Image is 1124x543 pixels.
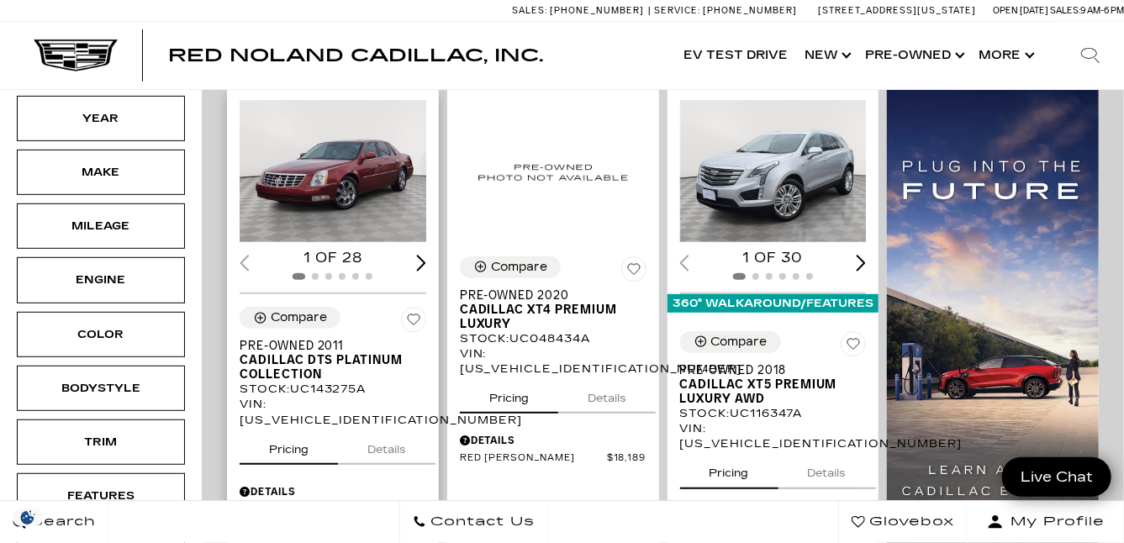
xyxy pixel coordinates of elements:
div: Bodystyle [59,379,143,398]
button: Compare Vehicle [460,256,561,278]
a: [STREET_ADDRESS][US_STATE] [818,5,976,16]
a: Pre-Owned 2011Cadillac DTS Platinum Collection [240,339,426,382]
span: 9 AM-6 PM [1080,5,1124,16]
button: Open user profile menu [968,501,1124,543]
span: Pre-Owned 2020 [460,288,634,303]
div: Compare [271,310,327,325]
button: Save Vehicle [841,331,866,363]
span: Red [PERSON_NAME] [460,452,607,465]
div: VIN: [US_VEHICLE_IDENTIFICATION_NUMBER] [680,421,867,451]
button: details tab [338,428,435,465]
a: Pre-Owned [857,22,970,89]
button: details tab [778,451,876,488]
img: Cadillac Dark Logo with Cadillac White Text [34,40,118,71]
span: Open [DATE] [993,5,1048,16]
a: Pre-Owned 2020Cadillac XT4 Premium Luxury [460,288,646,331]
div: 1 / 2 [680,100,870,243]
div: Engine [59,271,143,289]
div: Pricing Details - Pre-Owned 2020 Cadillac XT4 Premium Luxury [460,433,646,448]
a: Sales: [PHONE_NUMBER] [512,6,648,15]
div: 360° WalkAround/Features [668,294,879,313]
div: YearYear [17,96,185,141]
section: Click to Open Cookie Consent Modal [8,509,47,526]
div: Next slide [416,255,426,271]
button: pricing tab [240,428,338,465]
div: Features [59,487,143,505]
span: Cadillac DTS Platinum Collection [240,353,414,382]
button: More [970,22,1040,89]
span: Glovebox [865,510,954,534]
button: pricing tab [680,451,778,488]
div: MakeMake [17,150,185,195]
img: 2011 Cadillac DTS Platinum Collection 1 [240,100,430,243]
button: Save Vehicle [401,307,426,339]
a: Pre-Owned 2018Cadillac XT5 Premium Luxury AWD [680,363,867,406]
div: MileageMileage [17,203,185,249]
img: 2018 Cadillac XT5 Premium Luxury AWD 1 [680,100,870,243]
span: Live Chat [1012,467,1101,487]
span: Pre-Owned 2011 [240,339,414,353]
a: Glovebox [838,501,968,543]
div: VIN: [US_VEHICLE_IDENTIFICATION_NUMBER] [460,346,646,377]
div: Color [59,325,143,344]
div: Trim [59,433,143,451]
a: Contact Us [399,501,548,543]
a: Red [PERSON_NAME] $18,189 [460,452,646,465]
div: Stock : UC143275A [240,382,426,397]
span: Contact Us [426,510,535,534]
img: 2020 Cadillac XT4 Premium Luxury [460,100,646,244]
div: Compare [711,335,768,350]
div: Mileage [59,217,143,235]
span: Service: [654,5,700,16]
div: Next slide [857,255,867,271]
div: 1 of 30 [680,249,867,267]
div: Stock : UC048434A [460,331,646,346]
a: EV Test Drive [675,22,796,89]
div: EngineEngine [17,257,185,303]
div: ColorColor [17,312,185,357]
button: Save Vehicle [621,256,646,288]
img: Opt-Out Icon [8,509,47,526]
span: [PHONE_NUMBER] [550,5,644,16]
div: VIN: [US_VEHICLE_IDENTIFICATION_NUMBER] [240,397,426,427]
span: Cadillac XT5 Premium Luxury AWD [680,377,854,406]
span: [PHONE_NUMBER] [703,5,797,16]
div: TrimTrim [17,419,185,465]
a: Live Chat [1002,457,1111,497]
div: Stock : UC116347A [680,406,867,421]
span: Sales: [512,5,547,16]
span: Cadillac XT4 Premium Luxury [460,303,634,331]
span: Pre-Owned 2018 [680,363,854,377]
button: details tab [558,377,656,414]
a: Red Noland Cadillac, Inc. [168,47,543,64]
button: Compare Vehicle [240,307,340,329]
div: Year [59,109,143,128]
a: Service: [PHONE_NUMBER] [648,6,801,15]
div: BodystyleBodystyle [17,366,185,411]
button: pricing tab [460,377,558,414]
span: Search [26,510,96,534]
div: 1 / 2 [240,100,430,243]
span: $18,189 [607,452,646,465]
div: 1 of 28 [240,249,426,267]
span: Sales: [1050,5,1080,16]
div: Compare [491,260,547,275]
span: My Profile [1004,510,1105,534]
div: FeaturesFeatures [17,473,185,519]
div: Make [59,163,143,182]
a: New [796,22,857,89]
span: Red Noland Cadillac, Inc. [168,45,543,66]
button: Compare Vehicle [680,331,781,353]
div: Pricing Details - Pre-Owned 2011 Cadillac DTS Platinum Collection [240,484,426,499]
